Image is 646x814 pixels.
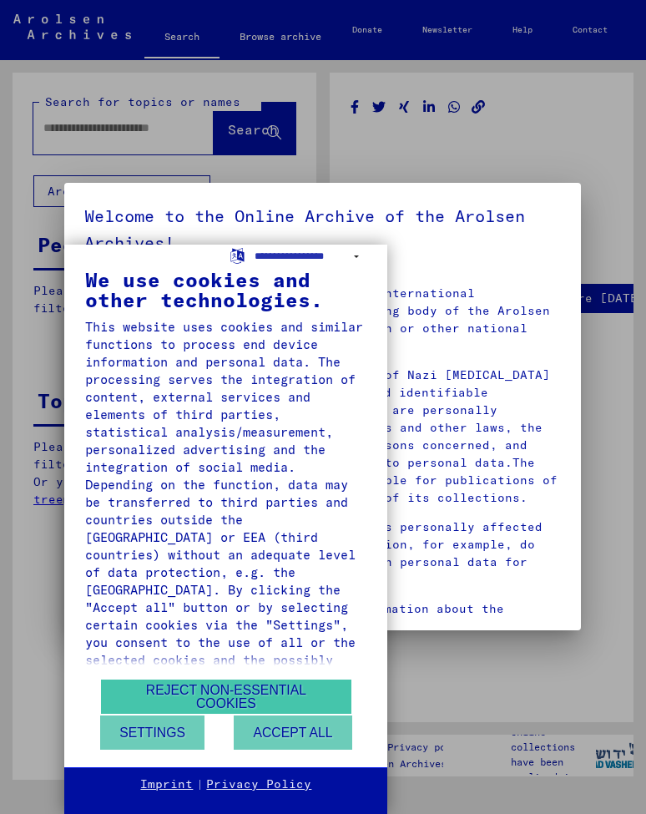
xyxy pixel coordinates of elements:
[85,318,366,721] div: This website uses cookies and similar functions to process end device information and personal da...
[101,680,351,714] button: Reject non-essential cookies
[206,776,311,793] a: Privacy Policy
[140,776,193,793] a: Imprint
[85,270,366,310] div: We use cookies and other technologies.
[100,715,204,750] button: Settings
[234,715,351,750] button: Accept all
